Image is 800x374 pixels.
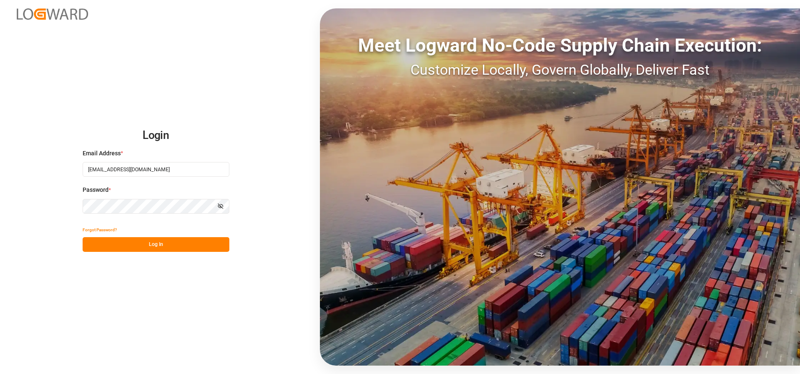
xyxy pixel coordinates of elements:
input: Enter your email [83,162,229,177]
div: Meet Logward No-Code Supply Chain Execution: [320,31,800,59]
h2: Login [83,122,229,149]
span: Email Address [83,149,121,158]
img: Logward_new_orange.png [17,8,88,20]
span: Password [83,186,109,194]
button: Forgot Password? [83,222,117,237]
button: Log In [83,237,229,252]
div: Customize Locally, Govern Globally, Deliver Fast [320,59,800,81]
